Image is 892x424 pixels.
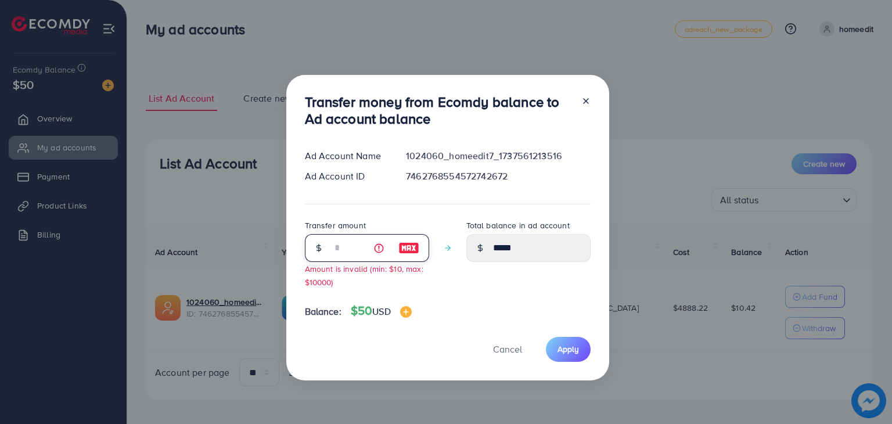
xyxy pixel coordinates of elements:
[546,337,591,362] button: Apply
[305,305,341,318] span: Balance:
[296,149,397,163] div: Ad Account Name
[397,149,599,163] div: 1024060_homeedit7_1737561213516
[466,220,570,231] label: Total balance in ad account
[305,263,423,288] small: Amount is invalid (min: $10, max: $10000)
[351,304,412,318] h4: $50
[296,170,397,183] div: Ad Account ID
[557,343,579,355] span: Apply
[305,220,366,231] label: Transfer amount
[479,337,537,362] button: Cancel
[493,343,522,355] span: Cancel
[372,305,390,318] span: USD
[400,306,412,318] img: image
[397,170,599,183] div: 7462768554572742672
[398,241,419,255] img: image
[305,94,572,127] h3: Transfer money from Ecomdy balance to Ad account balance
